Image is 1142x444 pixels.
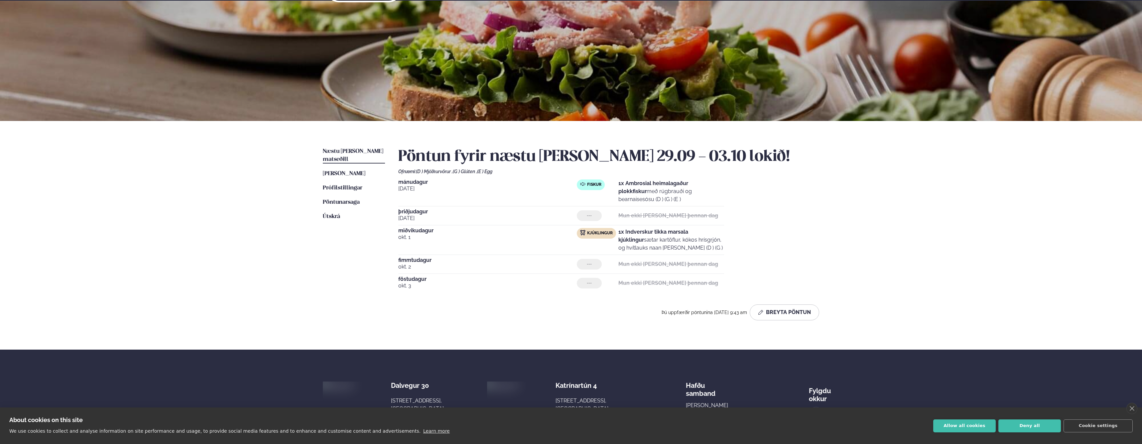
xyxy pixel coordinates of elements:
span: okt. 1 [398,233,577,241]
strong: 1x Indverskur tikka marsala kjúklingur [618,229,688,243]
strong: Mun ekki [PERSON_NAME] þennan dag [618,280,718,286]
p: sætar kartöflur, kókos hrísgrjón, og hvítlauks naan [PERSON_NAME] (D ) (G ) [618,228,724,252]
span: okt. 3 [398,282,577,290]
img: image alt [484,381,518,390]
p: We use cookies to collect and analyse information on site performance and usage, to provide socia... [9,428,421,434]
div: Katrínartún 4 [556,382,608,389]
img: image alt [320,381,354,390]
span: --- [587,262,592,267]
span: (E ) Egg [477,169,492,174]
button: Deny all [998,419,1061,432]
span: [PERSON_NAME] [323,171,365,176]
img: fish.svg [580,181,585,187]
a: Prófílstillingar [323,184,362,192]
span: --- [587,280,592,286]
a: [PERSON_NAME] [323,170,365,178]
span: [DATE] [398,214,577,222]
a: [PERSON_NAME][EMAIL_ADDRESS][DOMAIN_NAME] [686,401,731,425]
span: okt. 2 [398,263,577,271]
div: [STREET_ADDRESS], [GEOGRAPHIC_DATA] [556,397,608,413]
span: Útskrá [323,214,340,219]
div: Dalvegur 30 [391,382,444,389]
span: þriðjudagur [398,209,577,214]
span: Kjúklingur [587,231,613,236]
div: Fylgdu okkur [809,382,831,403]
span: Pöntunarsaga [323,199,360,205]
a: Útskrá [323,213,340,221]
span: Fiskur [587,182,601,187]
span: fimmtudagur [398,258,577,263]
button: Allow all cookies [933,419,996,432]
strong: Mun ekki [PERSON_NAME] þennan dag [618,261,718,267]
a: Learn more [423,428,450,434]
span: Prófílstillingar [323,185,362,191]
span: --- [587,213,592,218]
span: mánudagur [398,179,577,185]
strong: Mun ekki [PERSON_NAME] þennan dag [618,212,718,219]
span: miðvikudagur [398,228,577,233]
p: með rúgbrauði og bearnaisesósu (D ) (G ) (E ) [618,179,724,203]
img: chicken.svg [580,230,585,235]
a: close [1126,403,1137,414]
span: föstudagur [398,277,577,282]
button: Breyta Pöntun [750,304,819,320]
span: [DATE] [398,185,577,193]
span: (G ) Glúten , [453,169,477,174]
strong: 1x Ambrosial heimalagaður plokkfiskur [618,180,688,194]
button: Cookie settings [1064,419,1133,432]
span: Næstu [PERSON_NAME] matseðill [323,149,383,162]
div: [STREET_ADDRESS], [GEOGRAPHIC_DATA] [391,397,444,413]
a: Pöntunarsaga [323,198,360,206]
span: (D ) Mjólkurvörur , [416,169,453,174]
div: Ofnæmi: [398,169,819,174]
h2: Pöntun fyrir næstu [PERSON_NAME] 29.09 - 03.10 lokið! [398,148,819,166]
span: Hafðu samband [686,376,715,397]
strong: About cookies on this site [9,416,83,423]
a: Næstu [PERSON_NAME] matseðill [323,148,385,164]
span: Þú uppfærðir pöntunina [DATE] 9:43 am [662,310,747,315]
